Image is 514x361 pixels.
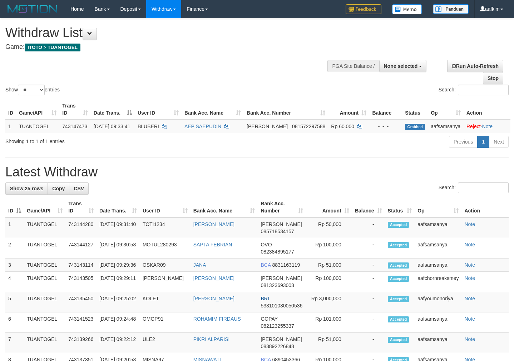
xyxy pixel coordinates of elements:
td: - [352,238,385,259]
th: Op: activate to sort column ascending [428,99,464,120]
img: Feedback.jpg [346,4,381,14]
td: 743144127 [65,238,97,259]
select: Showentries [18,85,45,95]
td: 743141523 [65,312,97,333]
span: Copy 083892226848 to clipboard [261,344,294,349]
span: Accepted [388,242,409,248]
td: aafsamsanya [415,238,461,259]
div: Showing 1 to 1 of 1 entries [5,135,209,145]
th: Bank Acc. Number: activate to sort column ascending [244,99,328,120]
td: aafsamsanya [415,333,461,353]
td: [PERSON_NAME] [140,272,191,292]
td: TOTI1234 [140,217,191,238]
img: panduan.png [433,4,469,14]
th: Bank Acc. Name: activate to sort column ascending [191,197,258,217]
a: Note [464,316,475,322]
a: ROHAMIM FIRDAUS [193,316,241,322]
span: Grabbed [405,124,425,130]
td: 7 [5,333,24,353]
img: Button%20Memo.svg [392,4,422,14]
td: - [352,217,385,238]
td: aafchornreaksmey [415,272,461,292]
td: [DATE] 09:22:12 [97,333,140,353]
h1: Latest Withdraw [5,165,509,179]
td: [DATE] 09:30:53 [97,238,140,259]
th: Date Trans.: activate to sort column ascending [97,197,140,217]
input: Search: [458,85,509,95]
span: Copy 082123255337 to clipboard [261,323,294,329]
div: PGA Site Balance / [327,60,379,72]
span: [PERSON_NAME] [261,221,302,227]
th: Status: activate to sort column ascending [385,197,415,217]
th: Balance [369,99,402,120]
span: BRI [261,296,269,301]
span: Accepted [388,337,409,343]
td: [DATE] 09:31:40 [97,217,140,238]
td: 1 [5,120,16,133]
span: Accepted [388,222,409,228]
td: aafyoumonoriya [415,292,461,312]
td: aafsamsanya [415,259,461,272]
a: Note [464,221,475,227]
th: Date Trans.: activate to sort column descending [91,99,135,120]
div: - - - [372,123,399,130]
td: TUANTOGEL [24,238,65,259]
span: ITOTO > TUANTOGEL [25,44,80,51]
h1: Withdraw List [5,26,336,40]
span: Copy 8831163119 to clipboard [272,262,300,268]
th: User ID: activate to sort column ascending [140,197,191,217]
span: Accepted [388,296,409,302]
span: Copy 533101030050536 to clipboard [261,303,302,309]
td: Rp 100,000 [306,238,352,259]
th: Status [402,99,428,120]
label: Search: [439,182,509,193]
td: aafsamsanya [415,312,461,333]
td: Rp 51,000 [306,333,352,353]
button: None selected [379,60,427,72]
a: Run Auto-Refresh [447,60,503,72]
a: 1 [477,136,489,148]
td: 5 [5,292,24,312]
span: Rp 60.000 [331,124,354,129]
span: Copy 081572297588 to clipboard [292,124,325,129]
a: Note [464,275,475,281]
span: Accepted [388,262,409,269]
span: Copy 081323693003 to clipboard [261,282,294,288]
th: Game/API: activate to sort column ascending [16,99,59,120]
td: - [352,333,385,353]
td: [DATE] 09:25:02 [97,292,140,312]
td: MOTUL280293 [140,238,191,259]
th: Action [464,99,510,120]
a: SAPTA FEBRIAN [193,242,232,247]
a: Stop [483,72,503,84]
th: ID: activate to sort column descending [5,197,24,217]
a: [PERSON_NAME] [193,296,234,301]
a: [PERSON_NAME] [193,221,234,227]
td: 1 [5,217,24,238]
td: OMGP91 [140,312,191,333]
a: CSV [69,182,89,195]
input: Search: [458,182,509,193]
td: 743144280 [65,217,97,238]
span: None selected [384,63,418,69]
td: Rp 101,000 [306,312,352,333]
a: [PERSON_NAME] [193,275,234,281]
td: 3 [5,259,24,272]
td: 743139266 [65,333,97,353]
td: OSKAR09 [140,259,191,272]
a: Note [464,296,475,301]
td: - [352,272,385,292]
td: Rp 100,000 [306,272,352,292]
th: Trans ID: activate to sort column ascending [65,197,97,217]
a: PIKRI ALPARISI [193,336,230,342]
td: TUANTOGEL [24,217,65,238]
a: Reject [466,124,481,129]
th: Trans ID: activate to sort column ascending [59,99,91,120]
td: TUANTOGEL [24,259,65,272]
td: TUANTOGEL [24,312,65,333]
th: Action [461,197,509,217]
td: KOLET [140,292,191,312]
a: Previous [449,136,478,148]
span: 743147473 [62,124,87,129]
span: [PERSON_NAME] [261,336,302,342]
